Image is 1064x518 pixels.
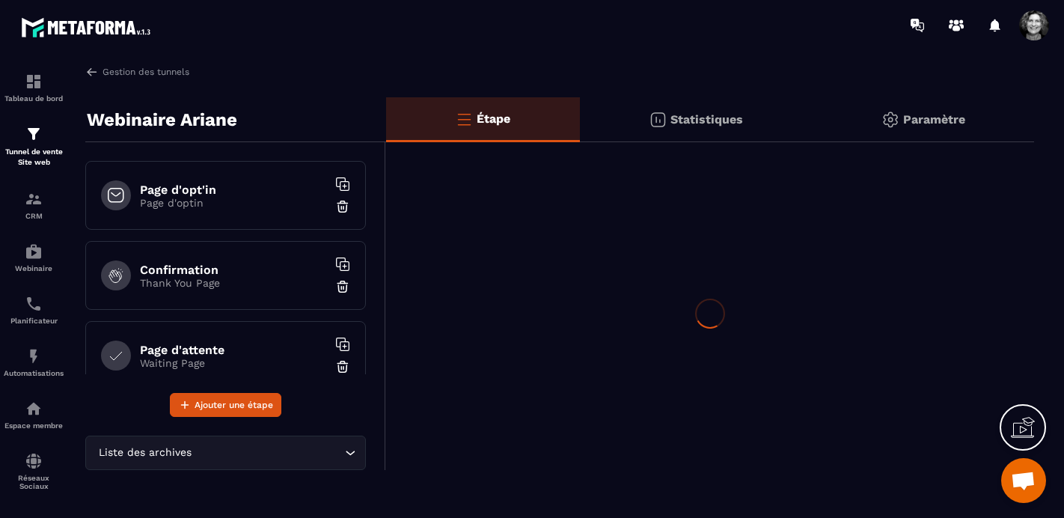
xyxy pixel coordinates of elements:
p: Waiting Page [140,357,327,369]
h6: Page d'opt'in [140,183,327,197]
a: automationsautomationsWebinaire [4,231,64,284]
input: Search for option [195,445,341,461]
span: Liste des archives [95,445,195,461]
a: automationsautomationsAutomatisations [4,336,64,388]
a: formationformationCRM [4,179,64,231]
a: social-networksocial-networkRéseaux Sociaux [4,441,64,502]
img: bars-o.4a397970.svg [455,110,473,128]
h6: Page d'attente [140,343,327,357]
img: formation [25,190,43,208]
img: scheduler [25,295,43,313]
img: arrow [85,65,99,79]
p: Webinaire Ariane [87,105,237,135]
img: automations [25,400,43,418]
img: stats.20deebd0.svg [649,111,667,129]
span: Ajouter une étape [195,397,273,412]
a: Gestion des tunnels [85,65,189,79]
p: Tunnel de vente Site web [4,147,64,168]
a: automationsautomationsEspace membre [4,388,64,441]
p: CRM [4,212,64,220]
a: schedulerschedulerPlanificateur [4,284,64,336]
p: Webinaire [4,264,64,272]
p: Réseaux Sociaux [4,474,64,490]
img: setting-gr.5f69749f.svg [881,111,899,129]
img: trash [335,279,350,294]
img: trash [335,359,350,374]
a: formationformationTableau de bord [4,61,64,114]
a: formationformationTunnel de vente Site web [4,114,64,179]
img: formation [25,73,43,91]
h6: Confirmation [140,263,327,277]
p: Étape [477,112,510,126]
p: Thank You Page [140,277,327,289]
button: Ajouter une étape [170,393,281,417]
img: social-network [25,452,43,470]
p: Automatisations [4,369,64,377]
p: Espace membre [4,421,64,430]
p: Tableau de bord [4,94,64,103]
img: automations [25,243,43,260]
p: Page d'optin [140,197,327,209]
div: Ouvrir le chat [1001,458,1046,503]
p: Planificateur [4,317,64,325]
img: formation [25,125,43,143]
div: Search for option [85,436,366,470]
img: logo [21,13,156,41]
p: Statistiques [670,112,743,127]
img: automations [25,347,43,365]
p: Paramètre [903,112,965,127]
img: trash [335,199,350,214]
